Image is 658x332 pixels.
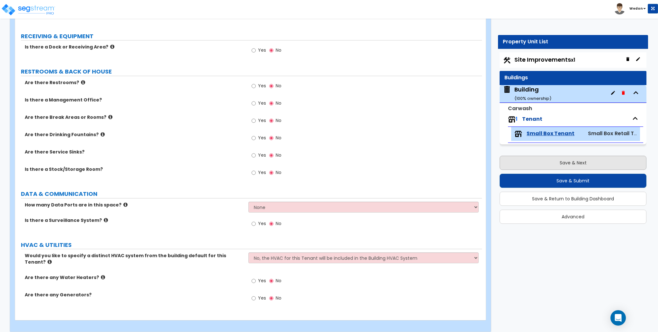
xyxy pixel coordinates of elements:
[252,152,256,159] input: Yes
[276,100,281,106] span: No
[276,83,281,89] span: No
[508,116,516,123] img: tenants.png
[614,3,625,14] img: avatar.png
[48,259,52,264] i: click for more info!
[503,85,511,94] img: building.svg
[101,132,105,137] i: click for more info!
[503,38,643,46] div: Property Unit List
[25,131,244,138] label: Are there Drinking Fountains?
[252,277,256,284] input: Yes
[276,117,281,124] span: No
[500,174,646,188] button: Save & Submit
[252,100,256,107] input: Yes
[269,220,273,227] input: No
[500,210,646,224] button: Advanced
[629,6,643,11] b: Wedon
[276,220,281,227] span: No
[503,85,551,102] span: Building
[258,220,266,227] span: Yes
[258,295,266,301] span: Yes
[269,100,273,107] input: No
[269,152,273,159] input: No
[104,218,108,223] i: click for more info!
[25,149,244,155] label: Are there Service Sinks?
[514,130,522,138] img: tenants.png
[269,83,273,90] input: No
[269,277,273,284] input: No
[110,44,114,49] i: click for more info!
[258,100,266,106] span: Yes
[258,277,266,284] span: Yes
[527,130,574,137] span: Small Box Tenant
[21,190,482,198] label: DATA & COMMUNICATION
[258,47,266,53] span: Yes
[1,3,56,16] img: logo_pro_r.png
[269,117,273,124] input: No
[276,135,281,141] span: No
[101,275,105,280] i: click for more info!
[503,56,511,65] img: Construction.png
[571,57,575,63] small: x1
[252,117,256,124] input: Yes
[25,292,244,298] label: Are there any Generators?
[258,83,266,89] span: Yes
[276,277,281,284] span: No
[25,166,244,172] label: Is there a Stock/Storage Room?
[514,56,575,64] span: Site Improvements
[81,80,85,85] i: click for more info!
[25,79,244,86] label: Are there Restrooms?
[276,169,281,176] span: No
[276,295,281,301] span: No
[504,74,642,82] div: Buildings
[258,152,266,158] span: Yes
[25,44,244,50] label: Is there a Dock or Receiving Area?
[258,169,266,176] span: Yes
[522,115,542,123] span: Tenant
[269,135,273,142] input: No
[252,295,256,302] input: Yes
[108,115,112,119] i: click for more info!
[514,85,551,102] div: Building
[252,83,256,90] input: Yes
[25,114,244,120] label: Are there Break Areas or Rooms?
[516,115,518,123] span: 1
[252,47,256,54] input: Yes
[514,95,551,101] small: ( 100 % ownership)
[258,135,266,141] span: Yes
[25,217,244,223] label: Is there a Surveillance System?
[252,169,256,176] input: Yes
[123,202,128,207] i: click for more info!
[21,241,482,249] label: HVAC & UTILITIES
[610,310,626,326] div: Open Intercom Messenger
[21,32,482,40] label: RECEIVING & EQUIPMENT
[258,117,266,124] span: Yes
[252,135,256,142] input: Yes
[500,156,646,170] button: Save & Next
[276,152,281,158] span: No
[252,220,256,227] input: Yes
[25,252,244,265] label: Would you like to specify a distinct HVAC system from the building default for this Tenant?
[508,105,532,112] small: Carwash
[269,169,273,176] input: No
[276,47,281,53] span: No
[21,67,482,76] label: RESTROOMS & BACK OF HOUSE
[500,192,646,206] button: Save & Return to Building Dashboard
[269,47,273,54] input: No
[588,130,649,137] span: Small Box Retail Tenant
[25,202,244,208] label: How many Data Ports are in this space?
[25,97,244,103] label: Is there a Management Office?
[269,295,273,302] input: No
[25,274,244,281] label: Are there any Water Heaters?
